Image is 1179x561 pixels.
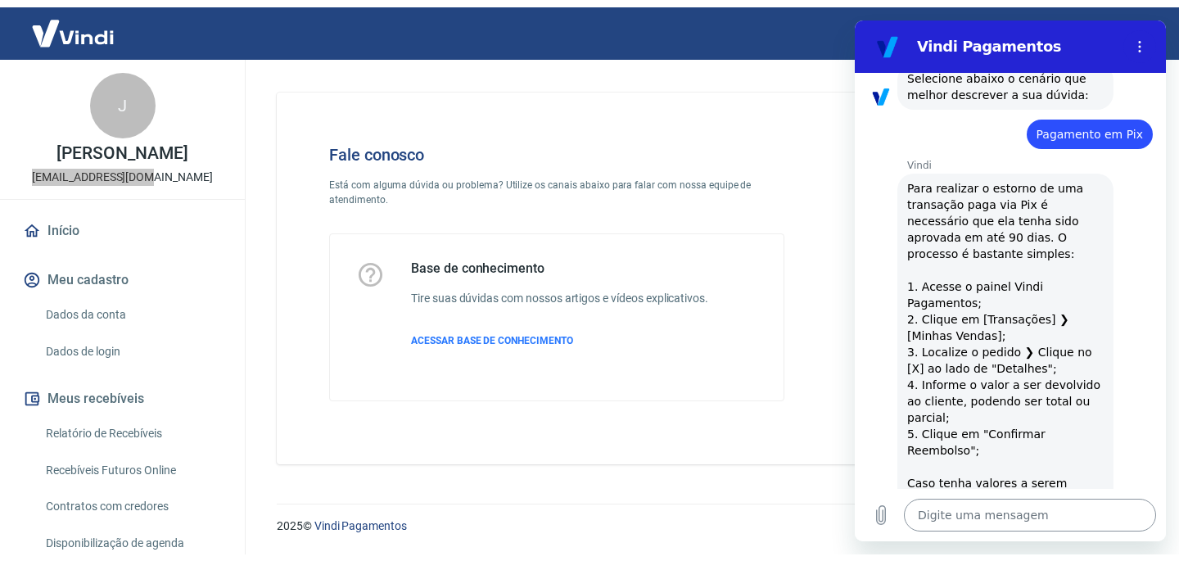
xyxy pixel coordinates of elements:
[56,138,187,155] p: [PERSON_NAME]
[39,482,225,516] a: Contratos com credores
[411,328,573,339] span: ACESSAR BASE DE CONHECIMENTO
[20,373,225,409] button: Meus recebíveis
[314,512,407,525] a: Vindi Pagamentos
[39,409,225,443] a: Relatório de Recebíveis
[39,519,225,553] a: Disponibilização de agenda
[329,170,784,200] p: Está com alguma dúvida ou problema? Utilize os canais abaixo para falar com nossa equipe de atend...
[838,111,1086,330] img: Fale conosco
[277,510,1140,527] p: 2025 ©
[20,255,225,291] button: Meu cadastro
[855,13,1166,534] iframe: Janela de mensagens
[10,478,43,511] button: Carregar arquivo
[39,446,225,480] a: Recebíveis Futuros Online
[32,161,213,179] p: [EMAIL_ADDRESS][DOMAIN_NAME]
[20,1,126,51] img: Vindi
[90,66,156,131] div: J
[1100,11,1159,42] button: Sair
[39,291,225,324] a: Dados da conta
[20,206,225,242] a: Início
[329,138,784,157] h4: Fale conosco
[39,328,225,361] a: Dados de login
[411,283,708,300] h6: Tire suas dúvidas com nossos artigos e vídeos explicativos.
[411,326,708,341] a: ACESSAR BASE DE CONHECIMENTO
[411,253,708,269] h5: Base de conhecimento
